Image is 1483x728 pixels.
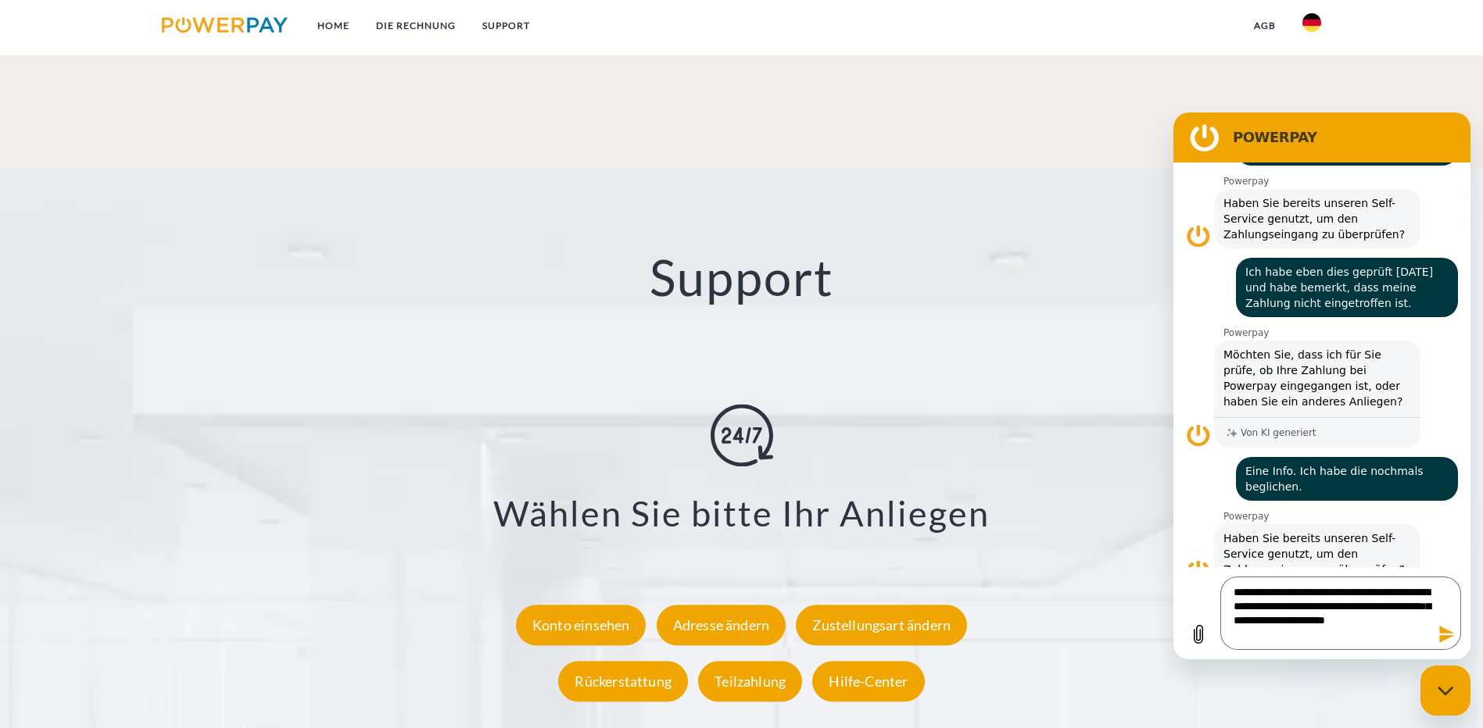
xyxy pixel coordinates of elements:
[162,17,288,33] img: logo-powerpay.svg
[796,605,967,646] div: Zustellungsart ändern
[1302,13,1321,32] img: de
[74,247,1409,309] h2: Support
[516,605,647,646] div: Konto einsehen
[1420,666,1470,716] iframe: Schaltfläche zum Öffnen des Messaging-Fensters; Konversation läuft
[694,673,806,691] a: Teilzahlung
[657,605,786,646] div: Adresse ändern
[792,617,971,634] a: Zustellungsart ändern
[558,662,688,702] div: Rückerstattung
[512,617,650,634] a: Konto einsehen
[304,12,363,40] a: Home
[1173,112,1470,659] iframe: Messaging-Fenster
[363,12,469,40] a: DIE RECHNUNG
[554,673,692,691] a: Rückerstattung
[812,662,924,702] div: Hilfe-Center
[698,662,802,702] div: Teilzahlung
[94,491,1389,535] h3: Wählen Sie bitte Ihr Anliegen
[653,617,790,634] a: Adresse ändern
[1241,12,1289,40] a: agb
[808,673,928,691] a: Hilfe-Center
[469,12,543,40] a: SUPPORT
[711,404,773,466] img: online-shopping.svg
